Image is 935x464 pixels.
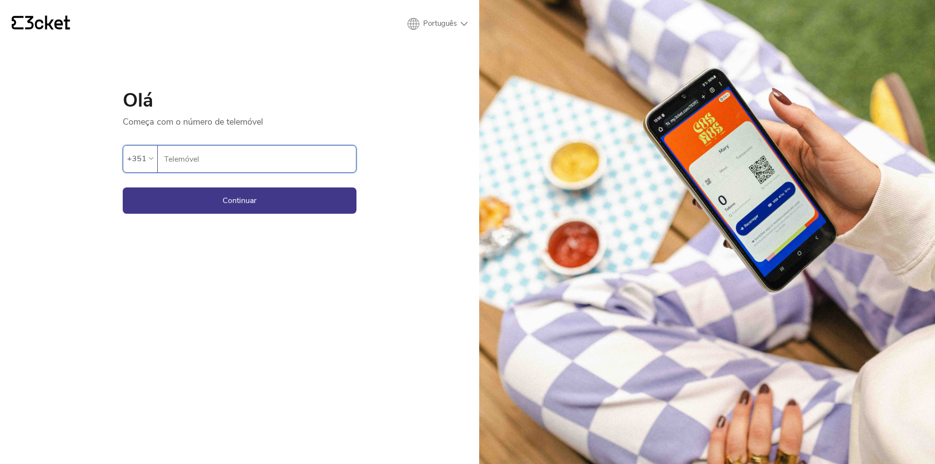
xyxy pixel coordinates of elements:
[158,146,356,173] label: Telemóvel
[12,16,23,30] g: {' '}
[127,151,147,166] div: +351
[123,110,356,128] p: Começa com o número de telemóvel
[123,187,356,214] button: Continuar
[12,16,70,32] a: {' '}
[164,146,356,172] input: Telemóvel
[123,91,356,110] h1: Olá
